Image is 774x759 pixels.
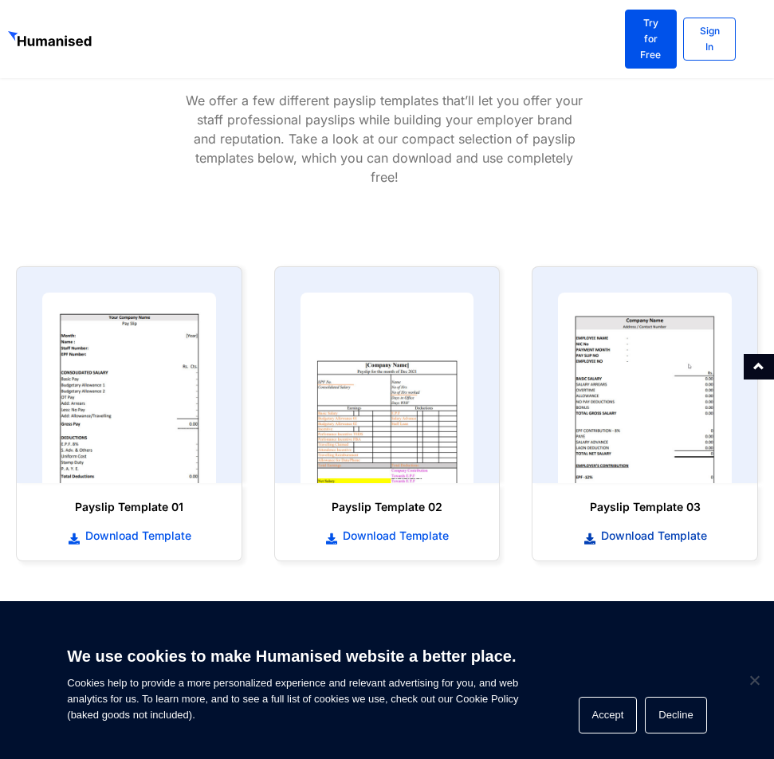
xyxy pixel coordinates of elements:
a: Download Template [33,527,226,545]
h6: Payslip Template 01 [33,499,226,515]
button: Decline [645,697,706,733]
img: payslip template [42,293,216,483]
h6: Payslip Template 02 [291,499,484,515]
img: GetHumanised Logo [8,31,94,49]
a: Download Template [291,527,484,545]
span: Download Template [81,528,191,544]
p: We offer a few different payslip templates that’ll let you offer your staff professional payslips... [185,91,584,187]
img: payslip template [558,293,732,483]
span: Cookies help to provide a more personalized experience and relevant advertising for you, and web ... [67,637,518,723]
h6: We use cookies to make Humanised website a better place. [67,645,518,667]
span: Download Template [597,528,707,544]
h6: Payslip Template 03 [548,499,741,515]
a: Sign In [683,18,736,61]
span: Download Template [339,528,449,544]
span: Decline [746,672,762,688]
button: Accept [579,697,638,733]
a: Try for Free [625,10,678,69]
a: Download Template [548,527,741,545]
img: payslip template [301,293,474,483]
